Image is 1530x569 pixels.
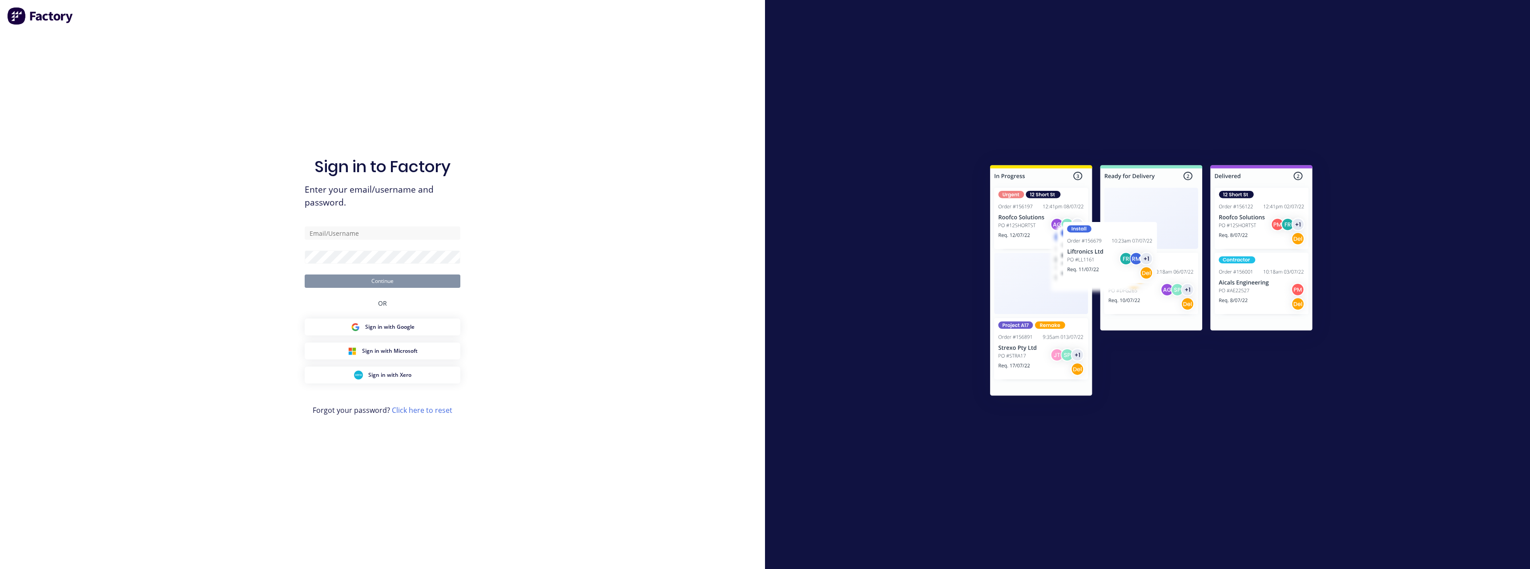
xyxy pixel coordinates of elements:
span: Sign in with Microsoft [362,347,418,355]
div: OR [378,288,387,319]
img: Xero Sign in [354,371,363,379]
span: Forgot your password? [313,405,452,416]
button: Xero Sign inSign in with Xero [305,367,460,383]
h1: Sign in to Factory [314,157,451,176]
span: Sign in with Xero [368,371,411,379]
span: Sign in with Google [365,323,415,331]
button: Google Sign inSign in with Google [305,319,460,335]
button: Continue [305,274,460,288]
img: Sign in [970,147,1332,417]
img: Google Sign in [351,323,360,331]
img: Factory [7,7,74,25]
input: Email/Username [305,226,460,240]
a: Click here to reset [392,405,452,415]
span: Enter your email/username and password. [305,183,460,209]
button: Microsoft Sign inSign in with Microsoft [305,343,460,359]
img: Microsoft Sign in [348,347,357,355]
